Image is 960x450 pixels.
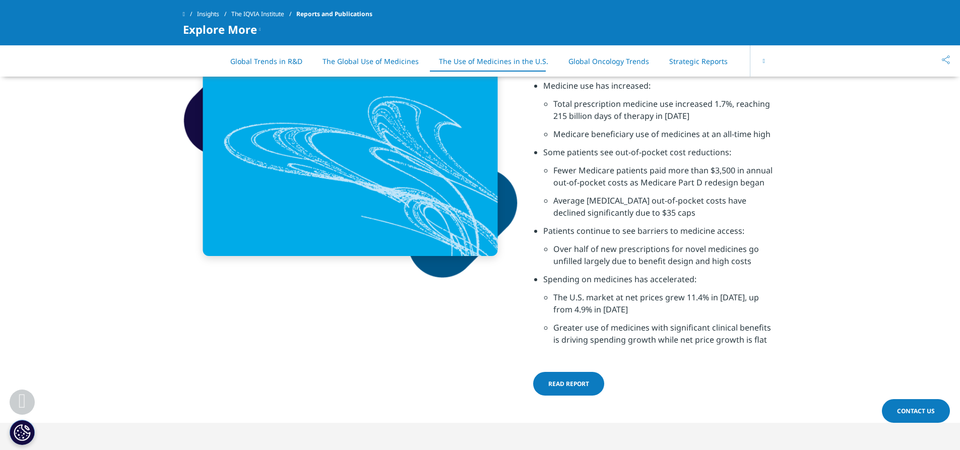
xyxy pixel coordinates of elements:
img: shape-1.png [183,45,518,279]
li: Total prescription medicine use increased 1.7%, reaching 215 billion days of therapy in [DATE] [553,98,778,128]
li: The U.S. market at net prices grew 11.4% in [DATE], up from 4.9% in [DATE] [553,291,778,322]
a: Global Oncology Trends [568,56,649,66]
span: Read report [548,379,589,388]
li: Greater use of medicines with significant clinical benefits is driving spending growth while net ... [553,322,778,352]
a: The Global Use of Medicines [323,56,419,66]
a: Insights [197,5,231,23]
button: Cookies Settings [10,420,35,445]
a: The IQVIA Institute [231,5,296,23]
li: Some patients see out-of-pocket cost reductions: [543,146,778,164]
span: Contact Us [897,407,935,415]
a: Global Trends in R&D [230,56,302,66]
li: Medicare beneficiary use of medicines at an all-time high [553,128,778,146]
a: Strategic Reports [669,56,728,66]
li: Medicine use has increased: [543,80,778,98]
a: The Use of Medicines in the U.S. [439,56,548,66]
li: Over half of new prescriptions for novel medicines go unfilled largely due to benefit design and ... [553,243,778,273]
span: Reports and Publications [296,5,372,23]
li: Fewer Medicare patients paid more than $3,500 in annual out-of-pocket costs as Medicare Part D re... [553,164,778,195]
a: Read report [533,372,604,396]
span: Explore More [183,23,257,35]
li: Spending on medicines has accelerated: [543,273,778,291]
li: Average [MEDICAL_DATA] out-of-pocket costs have declined significantly due to $35 caps [553,195,778,225]
li: Patients continue to see barriers to medicine access: [543,225,778,243]
a: Contact Us [882,399,950,423]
